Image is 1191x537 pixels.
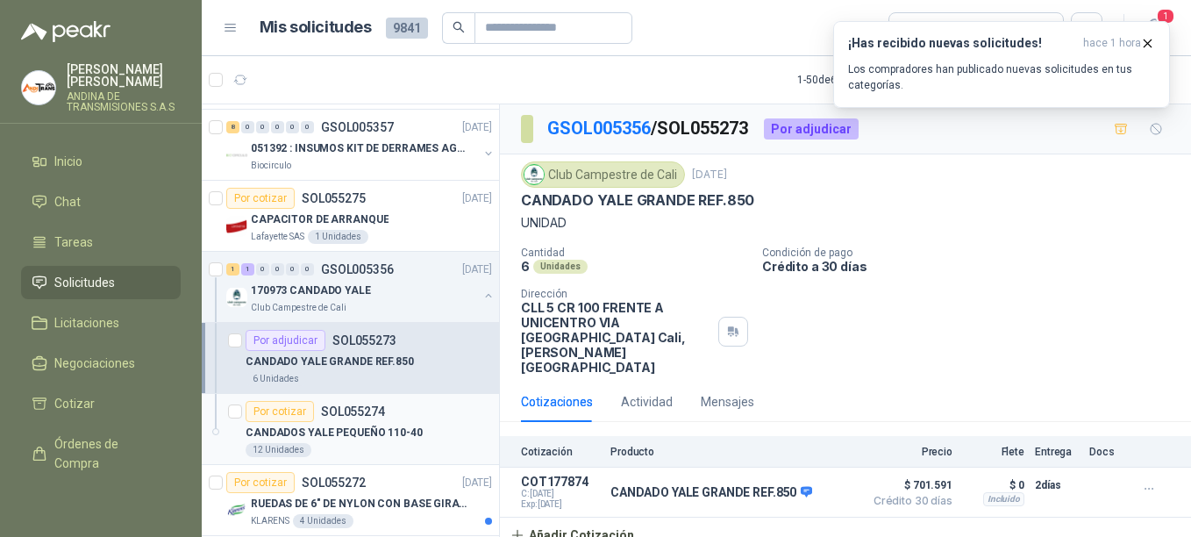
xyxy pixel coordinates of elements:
img: Company Logo [226,287,247,308]
div: 1 [241,263,254,276]
span: Licitaciones [54,313,119,333]
div: 0 [271,121,284,133]
p: SOL055274 [321,405,385,418]
p: [DATE] [462,261,492,278]
div: 8 [226,121,239,133]
p: 6 [521,259,530,274]
div: 0 [301,263,314,276]
p: SOL055273 [332,334,396,347]
p: GSOL005356 [321,263,394,276]
div: Mensajes [701,392,754,412]
div: Cotizaciones [521,392,593,412]
a: Inicio [21,145,181,178]
a: Remisiones [21,487,181,520]
img: Company Logo [22,71,55,104]
div: 0 [286,121,299,133]
p: Producto [610,446,854,458]
div: 1 [226,263,239,276]
img: Company Logo [226,145,247,166]
div: 0 [301,121,314,133]
p: [DATE] [462,119,492,136]
p: [DATE] [692,167,727,183]
p: ANDINA DE TRANSMISIONES S.A.S [67,91,181,112]
p: Precio [865,446,952,458]
p: COT177874 [521,475,600,489]
a: Cotizar [21,387,181,420]
p: Cantidad [521,247,748,259]
p: CLL 5 CR 100 FRENTE A UNICENTRO VIA [GEOGRAPHIC_DATA] Cali , [PERSON_NAME][GEOGRAPHIC_DATA] [521,300,711,375]
div: 0 [256,263,269,276]
div: Todas [900,18,937,38]
p: Dirección [521,288,711,300]
p: SOL055272 [302,476,366,489]
p: Docs [1089,446,1124,458]
span: Negociaciones [54,354,135,373]
div: 1 Unidades [308,230,368,244]
p: 051392 : INSUMOS KIT DE DERRAMES AGOSTO 2025 [251,140,469,157]
p: CANDADOS YALE PEQUEÑO 110-40 [246,425,423,441]
div: 0 [241,121,254,133]
a: Chat [21,185,181,218]
img: Company Logo [226,500,247,521]
p: SOL055275 [302,192,366,204]
p: $ 0 [963,475,1024,496]
p: 2 días [1035,475,1079,496]
div: 0 [286,263,299,276]
p: RUEDAS DE 6" DE NYLON CON BASE GIRATORIA EN ACERO INOXIDABLE [251,496,469,512]
p: [DATE] [462,475,492,491]
a: Por cotizarSOL055275[DATE] Company LogoCAPACITOR DE ARRANQUELafayette SAS1 Unidades [202,181,499,252]
a: Órdenes de Compra [21,427,181,480]
p: CAPACITOR DE ARRANQUE [251,211,389,228]
div: 6 Unidades [246,372,306,386]
div: Por adjudicar [246,330,325,351]
p: Flete [963,446,1024,458]
a: Licitaciones [21,306,181,340]
p: UNIDAD [521,213,1170,233]
span: Exp: [DATE] [521,499,600,510]
span: 1 [1156,8,1175,25]
button: ¡Has recibido nuevas solicitudes!hace 1 hora Los compradores han publicado nuevas solicitudes en ... [833,21,1170,108]
div: 12 Unidades [246,443,311,457]
p: [DATE] [462,190,492,207]
img: Company Logo [226,216,247,237]
a: Por cotizarSOL055272[DATE] Company LogoRUEDAS DE 6" DE NYLON CON BASE GIRATORIA EN ACERO INOXIDAB... [202,465,499,536]
a: 8 0 0 0 0 0 GSOL005357[DATE] Company Logo051392 : INSUMOS KIT DE DERRAMES AGOSTO 2025Biocirculo [226,117,496,173]
a: Negociaciones [21,347,181,380]
div: Por adjudicar [764,118,859,140]
p: / SOL055273 [547,115,750,142]
div: 0 [271,263,284,276]
h3: ¡Has recibido nuevas solicitudes! [848,36,1076,51]
span: Solicitudes [54,273,115,292]
p: Condición de pago [762,247,1184,259]
div: 1 - 50 de 6464 [797,66,911,94]
p: Cotización [521,446,600,458]
p: Los compradores han publicado nuevas solicitudes en tus categorías. [848,61,1155,93]
img: Company Logo [524,165,544,184]
p: Entrega [1035,446,1079,458]
span: Órdenes de Compra [54,434,164,473]
img: Logo peakr [21,21,111,42]
div: Unidades [533,260,588,274]
p: Lafayette SAS [251,230,304,244]
p: CANDADO YALE GRANDE REF.850 [246,354,414,370]
a: 1 1 0 0 0 0 GSOL005356[DATE] Company Logo170973 CANDADO YALEClub Campestre de Cali [226,259,496,315]
span: Tareas [54,233,93,252]
p: KLARENS [251,514,289,528]
p: Club Campestre de Cali [251,301,346,315]
span: hace 1 hora [1083,36,1141,51]
div: Por cotizar [246,401,314,422]
div: Actividad [621,392,673,412]
p: 170973 CANDADO YALE [251,283,371,299]
span: Cotizar [54,394,95,413]
div: Por cotizar [226,188,295,209]
span: Remisiones [54,494,119,513]
a: Solicitudes [21,266,181,299]
div: Por cotizar [226,472,295,493]
a: Por adjudicarSOL055273CANDADO YALE GRANDE REF.8506 Unidades [202,323,499,394]
a: Tareas [21,226,181,259]
p: Biocirculo [251,159,291,173]
div: 4 Unidades [293,514,353,528]
button: 1 [1138,12,1170,44]
div: Club Campestre de Cali [521,161,685,188]
p: CANDADO YALE GRANDE REF.850 [610,485,812,501]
